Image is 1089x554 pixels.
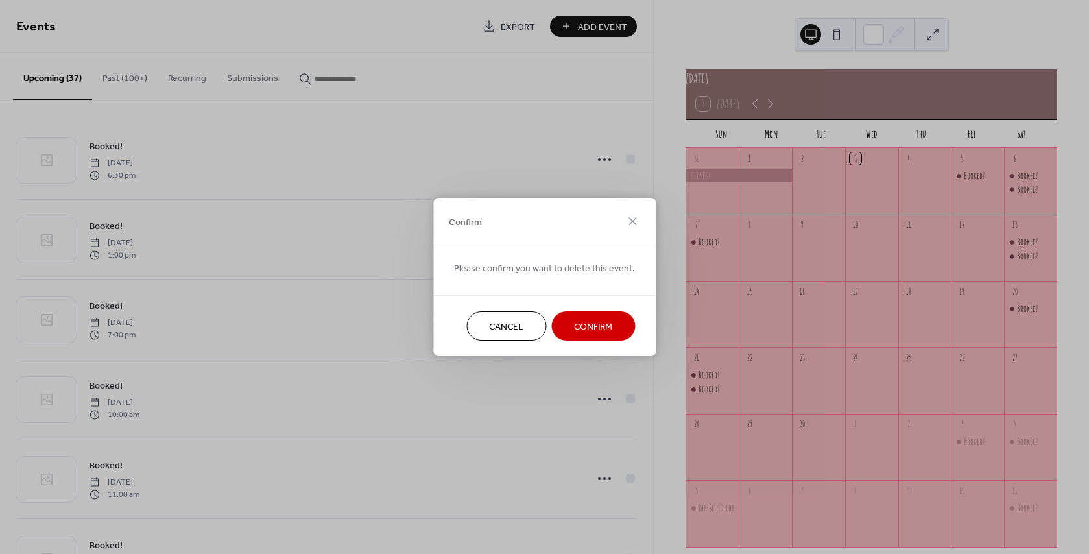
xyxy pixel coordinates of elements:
[489,320,523,334] span: Cancel
[574,320,612,334] span: Confirm
[551,311,635,341] button: Confirm
[449,215,482,229] span: Confirm
[454,262,635,276] span: Please confirm you want to delete this event.
[466,311,546,341] button: Cancel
